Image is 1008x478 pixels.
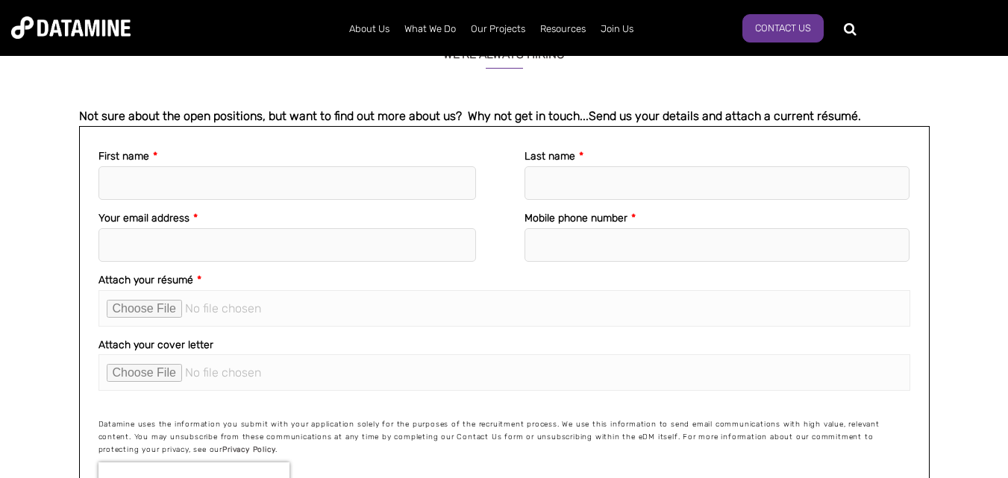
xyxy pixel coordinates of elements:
[98,418,910,456] p: Datamine uses the information you submit with your application solely for the purposes of the rec...
[98,150,149,163] span: First name
[463,10,533,48] a: Our Projects
[98,212,190,224] span: Your email address
[98,274,193,286] span: Attach your résumé
[79,109,861,123] span: Not sure about the open positions, but want to find out more about us? Why not get in touch...Sen...
[222,445,275,454] a: Privacy Policy
[525,150,575,163] span: Last name
[98,339,213,351] span: Attach your cover letter
[397,10,463,48] a: What We Do
[525,212,627,224] span: Mobile phone number
[11,16,131,39] img: Datamine
[533,10,593,48] a: Resources
[593,10,641,48] a: Join Us
[342,10,397,48] a: About Us
[742,14,824,43] a: Contact Us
